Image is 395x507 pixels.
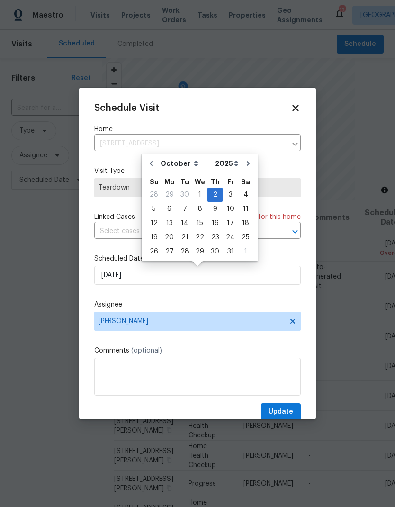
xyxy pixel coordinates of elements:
div: Sun Oct 19 2025 [146,230,162,244]
div: 12 [146,217,162,230]
div: Mon Oct 20 2025 [162,230,177,244]
div: Tue Oct 14 2025 [177,216,192,230]
div: 18 [238,217,253,230]
abbr: Monday [164,179,175,185]
div: 14 [177,217,192,230]
div: 29 [192,245,207,258]
span: Schedule Visit [94,103,159,113]
div: 25 [238,231,253,244]
div: Tue Oct 21 2025 [177,230,192,244]
div: 8 [192,202,207,216]
div: 6 [162,202,177,216]
select: Month [158,156,213,171]
div: Fri Oct 31 2025 [223,244,238,259]
span: (optional) [131,347,162,354]
div: 30 [207,245,223,258]
button: Open [288,225,302,238]
div: Tue Oct 28 2025 [177,244,192,259]
div: Tue Oct 07 2025 [177,202,192,216]
span: Teardown [99,183,296,192]
div: 26 [146,245,162,258]
div: Thu Oct 16 2025 [207,216,223,230]
span: Linked Cases [94,212,135,222]
div: Sun Oct 12 2025 [146,216,162,230]
div: 27 [162,245,177,258]
div: 11 [238,202,253,216]
div: Thu Oct 09 2025 [207,202,223,216]
div: Fri Oct 24 2025 [223,230,238,244]
abbr: Friday [227,179,234,185]
label: Home [94,125,301,134]
label: Scheduled Date [94,254,301,263]
div: Fri Oct 17 2025 [223,216,238,230]
div: Sat Nov 01 2025 [238,244,253,259]
div: 1 [238,245,253,258]
div: Thu Oct 02 2025 [207,188,223,202]
abbr: Sunday [150,179,159,185]
div: Sun Oct 05 2025 [146,202,162,216]
div: 15 [192,217,207,230]
div: Sun Oct 26 2025 [146,244,162,259]
div: Wed Oct 15 2025 [192,216,207,230]
div: 28 [177,245,192,258]
div: Wed Oct 08 2025 [192,202,207,216]
div: Fri Oct 03 2025 [223,188,238,202]
input: Select cases [94,224,274,239]
div: Sat Oct 25 2025 [238,230,253,244]
div: 31 [223,245,238,258]
div: 5 [146,202,162,216]
div: Wed Oct 01 2025 [192,188,207,202]
abbr: Thursday [211,179,220,185]
div: Mon Oct 27 2025 [162,244,177,259]
button: Go to next month [241,154,255,173]
div: Thu Oct 23 2025 [207,230,223,244]
button: Go to previous month [144,154,158,173]
div: Wed Oct 29 2025 [192,244,207,259]
div: Sun Sep 28 2025 [146,188,162,202]
label: Assignee [94,300,301,309]
div: 1 [192,188,207,201]
div: Sat Oct 11 2025 [238,202,253,216]
div: 30 [177,188,192,201]
div: 16 [207,217,223,230]
div: 24 [223,231,238,244]
span: Close [290,103,301,113]
div: 7 [177,202,192,216]
div: 28 [146,188,162,201]
input: Enter in an address [94,136,287,151]
abbr: Saturday [241,179,250,185]
div: 17 [223,217,238,230]
div: 10 [223,202,238,216]
select: Year [213,156,241,171]
div: 23 [207,231,223,244]
abbr: Wednesday [195,179,205,185]
div: 2 [207,188,223,201]
div: 4 [238,188,253,201]
div: 29 [162,188,177,201]
div: 19 [146,231,162,244]
div: 3 [223,188,238,201]
div: 22 [192,231,207,244]
div: Mon Oct 13 2025 [162,216,177,230]
div: 13 [162,217,177,230]
input: M/D/YYYY [94,266,301,285]
div: Thu Oct 30 2025 [207,244,223,259]
span: Update [269,406,293,418]
div: 21 [177,231,192,244]
div: Sat Oct 04 2025 [238,188,253,202]
div: Sat Oct 18 2025 [238,216,253,230]
div: Tue Sep 30 2025 [177,188,192,202]
div: Mon Sep 29 2025 [162,188,177,202]
label: Visit Type [94,166,301,176]
div: Mon Oct 06 2025 [162,202,177,216]
div: Wed Oct 22 2025 [192,230,207,244]
label: Comments [94,346,301,355]
button: Update [261,403,301,421]
div: 9 [207,202,223,216]
abbr: Tuesday [180,179,189,185]
span: [PERSON_NAME] [99,317,284,325]
div: Fri Oct 10 2025 [223,202,238,216]
div: 20 [162,231,177,244]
